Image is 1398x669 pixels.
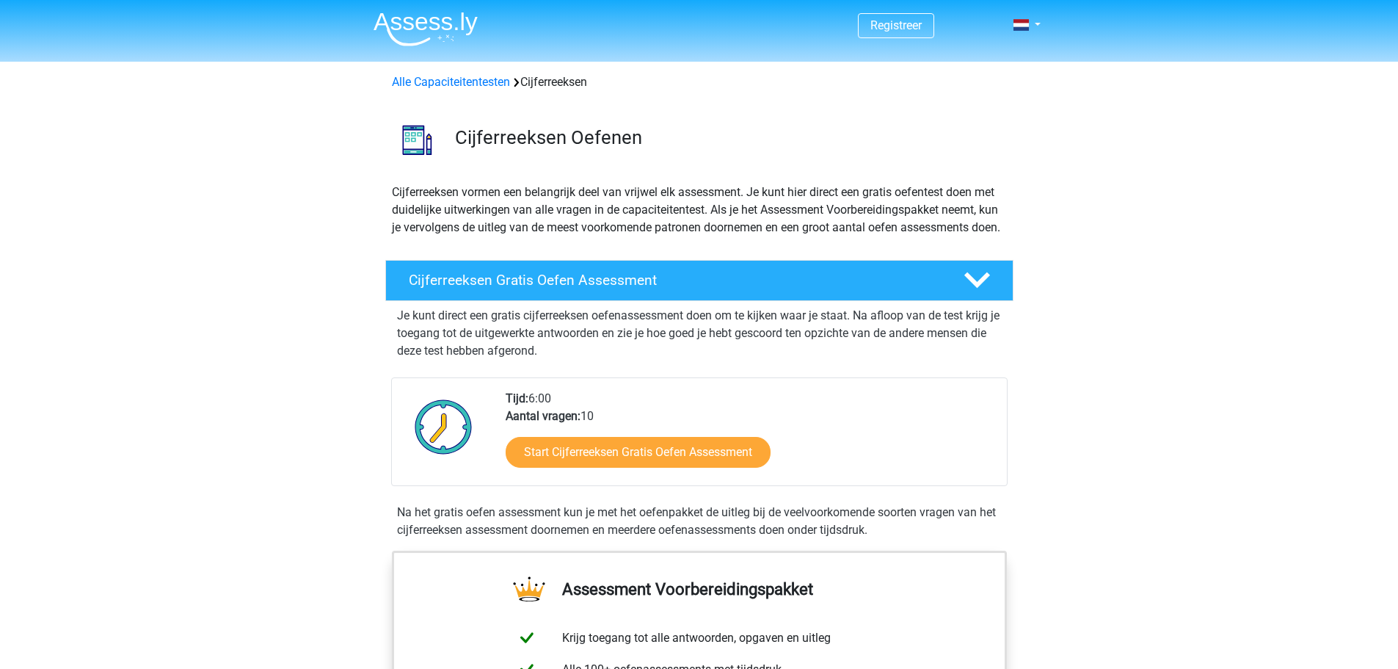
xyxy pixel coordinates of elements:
b: Aantal vragen: [506,409,580,423]
a: Alle Capaciteitentesten [392,75,510,89]
a: Registreer [870,18,922,32]
div: Cijferreeksen [386,73,1013,91]
p: Cijferreeksen vormen een belangrijk deel van vrijwel elk assessment. Je kunt hier direct een grat... [392,184,1007,236]
img: Assessly [374,12,478,46]
p: Je kunt direct een gratis cijferreeksen oefenassessment doen om te kijken waar je staat. Na afloo... [397,307,1002,360]
h4: Cijferreeksen Gratis Oefen Assessment [409,272,940,289]
h3: Cijferreeksen Oefenen [455,126,1002,149]
div: 6:00 10 [495,390,1006,485]
img: cijferreeksen [386,109,448,171]
b: Tijd: [506,391,528,405]
img: Klok [407,390,481,463]
div: Na het gratis oefen assessment kun je met het oefenpakket de uitleg bij de veelvoorkomende soorte... [391,504,1008,539]
a: Start Cijferreeksen Gratis Oefen Assessment [506,437,771,468]
a: Cijferreeksen Gratis Oefen Assessment [379,260,1019,301]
